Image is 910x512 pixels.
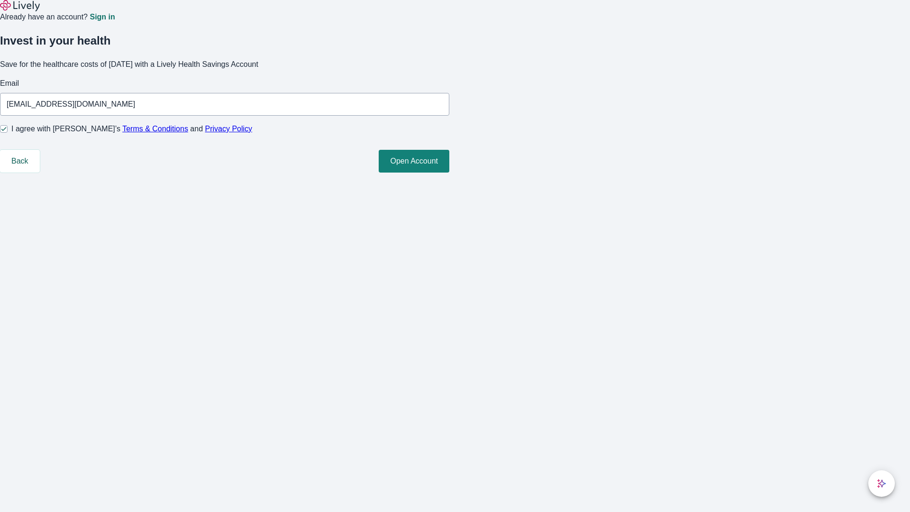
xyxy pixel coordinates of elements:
a: Terms & Conditions [122,125,188,133]
a: Privacy Policy [205,125,253,133]
button: chat [868,470,895,497]
button: Open Account [379,150,449,173]
a: Sign in [90,13,115,21]
span: I agree with [PERSON_NAME]’s and [11,123,252,135]
svg: Lively AI Assistant [877,479,886,488]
